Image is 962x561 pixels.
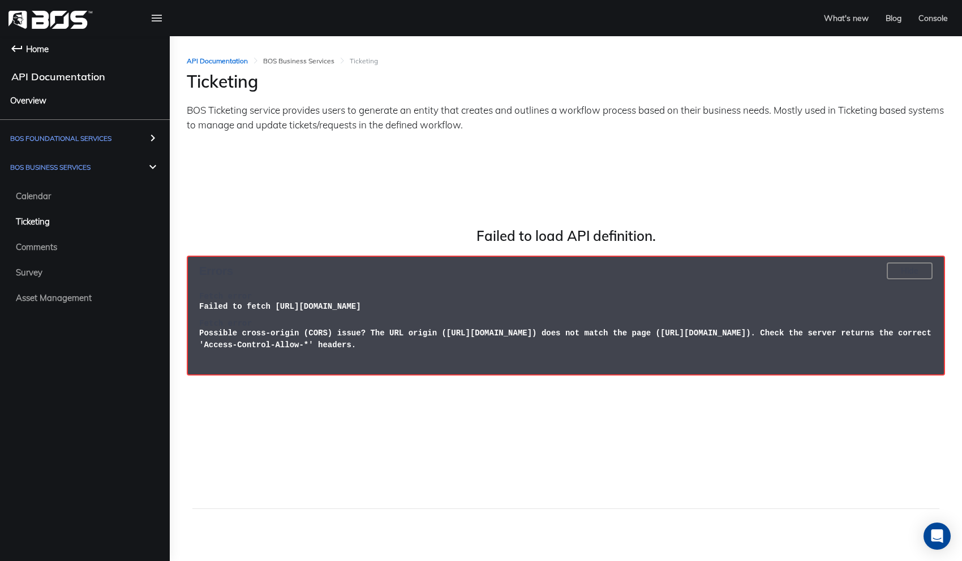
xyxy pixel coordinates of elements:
span: Possible cross-origin (CORS) issue? The URL origin ([URL][DOMAIN_NAME]) does not match the page (... [199,329,931,349]
li: BOS Business Services [248,56,334,66]
h4: Fetch error [199,291,933,301]
a: Calendar [10,183,165,209]
span: Comments [16,240,57,254]
h4: API Documentation [11,71,181,83]
span: Overview [10,93,46,107]
button: Hide [887,262,933,279]
span: BOS Business Services [10,160,91,174]
span: Ticketing [16,214,50,228]
a: Overview [5,88,165,113]
h4: Failed to load API definition. [476,228,656,244]
div: Open Intercom Messenger [924,523,951,550]
span: BOS Foundational Services [10,131,111,145]
h2: Ticketing [187,71,945,92]
span: Survey [16,265,42,279]
p: BOS Ticketing service provides users to generate an entity that creates and outlines a workflow p... [187,103,945,132]
a: Ticketing [10,209,165,234]
a: BOS Foundational Services [5,126,165,154]
a: API Documentation [187,57,248,65]
h4: Errors [199,264,887,278]
a: Home [5,36,165,65]
a: Survey [10,260,165,285]
li: Ticketing [334,56,378,66]
a: BOS Business Services [5,154,165,183]
a: Asset Management [10,285,165,310]
img: homepage [8,11,93,29]
span: Failed to fetch [URL][DOMAIN_NAME] [199,302,361,311]
nav: breadcrumb [187,53,378,69]
h4: Fetch error [199,318,933,328]
span: Asset Management [16,291,92,305]
a: Comments [10,234,165,260]
span: Home [26,42,49,56]
span: Calendar [16,189,51,203]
